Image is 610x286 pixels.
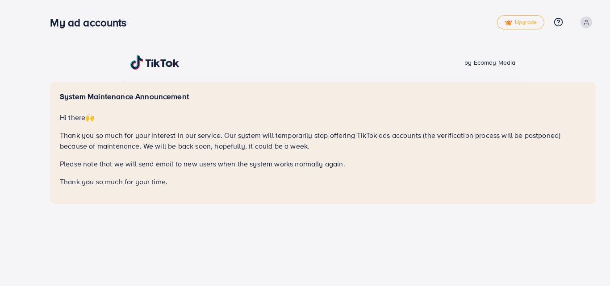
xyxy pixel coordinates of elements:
[50,16,134,29] h3: My ad accounts
[497,15,544,29] a: tickUpgrade
[130,55,180,70] img: TikTok
[60,130,586,151] p: Thank you so much for your interest in our service. Our system will temporarily stop offering Tik...
[464,58,515,67] span: by Ecomdy Media
[60,158,586,169] p: Please note that we will send email to new users when the system works normally again.
[60,112,586,123] p: Hi there
[85,112,94,122] span: 🙌
[60,92,586,101] h5: System Maintenance Announcement
[60,176,586,187] p: Thank you so much for your time.
[505,19,537,26] span: Upgrade
[505,20,512,26] img: tick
